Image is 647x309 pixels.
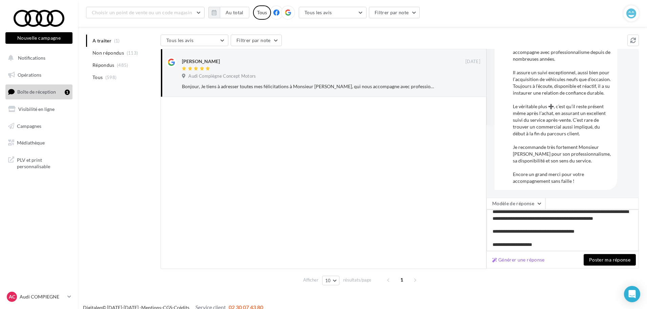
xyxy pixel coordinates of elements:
button: Choisir un point de vente ou un code magasin [86,7,205,18]
span: Non répondus [92,50,124,56]
button: Nouvelle campagne [5,32,72,44]
span: Tous les avis [305,9,332,15]
a: PLV et print personnalisable [4,153,74,173]
div: [PERSON_NAME] [182,58,220,65]
a: Opérations [4,68,74,82]
span: 10 [325,278,331,283]
button: Filtrer par note [369,7,420,18]
span: (485) [117,62,128,68]
span: 1 [396,274,407,285]
button: Générer une réponse [489,256,547,264]
button: Au total [208,7,249,18]
button: Au total [220,7,249,18]
button: Modèle de réponse [486,198,545,209]
span: Notifications [18,55,45,61]
div: Open Intercom Messenger [624,286,640,302]
span: PLV et print personnalisable [17,155,70,170]
a: AC Audi COMPIEGNE [5,290,72,303]
span: (113) [127,50,138,56]
span: AC [9,293,15,300]
button: Tous les avis [161,35,228,46]
button: Poster ma réponse [584,254,636,266]
span: (598) [105,75,117,80]
span: Audi Compiègne Concept Motors [188,73,256,79]
button: Tous les avis [299,7,367,18]
button: Notifications [4,51,71,65]
span: Opérations [18,72,41,78]
a: Campagnes [4,119,74,133]
div: Tous [253,5,271,20]
span: [DATE] [465,59,480,65]
a: Boîte de réception1 [4,84,74,99]
p: Audi COMPIEGNE [20,293,65,300]
span: résultats/page [343,277,371,283]
span: Choisir un point de vente ou un code magasin [92,9,192,15]
div: Bonjour, Je tiens à adresser toutes mes félicitations à Monsieur [PERSON_NAME], qui nous accompag... [182,83,436,90]
button: 10 [322,276,339,285]
div: Bonjour, Je tiens à adresser toutes mes félicitations à Monsieur [PERSON_NAME], qui nous accompag... [513,22,612,185]
span: Visibilité en ligne [18,106,55,112]
span: Campagnes [17,123,41,129]
a: Visibilité en ligne [4,102,74,116]
button: Filtrer par note [231,35,282,46]
a: Médiathèque [4,136,74,150]
span: Afficher [303,277,318,283]
div: 1 [65,90,70,95]
span: Médiathèque [17,140,45,146]
span: Boîte de réception [17,89,56,95]
span: Tous les avis [166,37,194,43]
span: Tous [92,74,103,81]
span: Répondus [92,62,114,69]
